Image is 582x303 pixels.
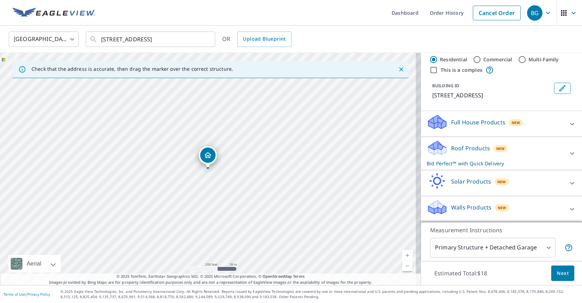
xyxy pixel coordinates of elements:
input: Search by address or latitude-longitude [101,29,201,49]
div: OR [222,32,292,47]
div: [GEOGRAPHIC_DATA] [9,29,79,49]
p: Check that the address is accurate, then drag the marker over the correct structure. [31,66,233,72]
a: Cancel Order [473,6,521,20]
span: Next [557,269,569,278]
a: Privacy Policy [27,292,50,297]
p: Bid Perfect™ with Quick Delivery [427,160,564,167]
p: Measurement Instructions [430,226,573,234]
button: Next [551,266,574,281]
div: Aerial [8,255,61,273]
span: New [497,179,506,185]
div: Solar ProductsNew [427,173,576,193]
a: Current Level 17, Zoom In [402,250,413,261]
div: Walls ProductsNew [427,199,576,219]
span: Your report will include the primary structure and a detached garage if one exists. [565,243,573,252]
a: Current Level 17, Zoom Out [402,261,413,271]
a: OpenStreetMap [262,274,292,279]
div: Full House ProductsNew [427,114,576,134]
a: Terms [293,274,304,279]
img: EV Logo [13,8,95,18]
span: © 2025 TomTom, Earthstar Geographics SIO, © 2025 Microsoft Corporation, © [117,274,304,280]
p: Solar Products [451,177,491,186]
a: Terms of Use [3,292,25,297]
label: Commercial [483,56,512,63]
button: Edit building 1 [554,83,571,94]
label: This is a complex [441,67,483,74]
span: New [512,120,520,125]
p: Walls Products [451,203,491,212]
p: [STREET_ADDRESS] [432,91,551,99]
span: Upload Blueprint [243,35,286,43]
div: Dropped pin, building 1, Residential property, 26 Beacon Ln New Castle, DE 19720 [199,146,217,168]
p: | [3,292,50,296]
div: Aerial [24,255,43,273]
p: © 2025 Eagle View Technologies, Inc. and Pictometry International Corp. All Rights Reserved. Repo... [61,289,579,299]
p: Full House Products [451,118,505,126]
p: BUILDING ID [432,83,459,89]
a: Upload Blueprint [237,32,291,47]
div: BG [527,5,542,21]
span: New [496,146,505,151]
p: Estimated Total: $18 [429,266,493,281]
button: Close [397,65,406,74]
label: Residential [440,56,467,63]
span: New [498,205,506,211]
div: Primary Structure + Detached Garage [430,238,555,257]
p: Roof Products [451,144,490,152]
div: Roof ProductsNewBid Perfect™ with Quick Delivery [427,140,576,167]
label: Multi-Family [528,56,559,63]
